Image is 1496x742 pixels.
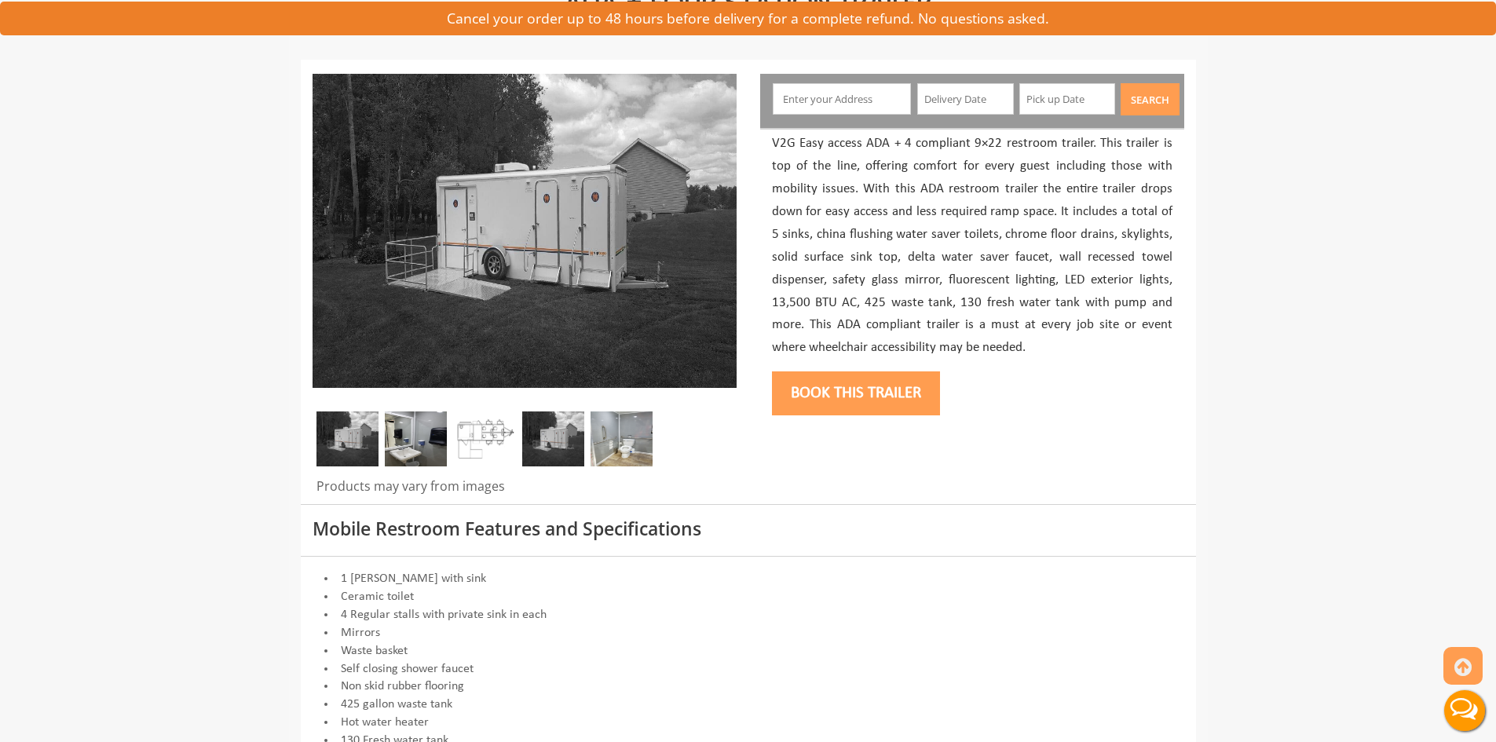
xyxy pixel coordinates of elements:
input: Enter your Address [773,83,911,115]
button: Live Chat [1433,679,1496,742]
img: An outside photo of ADA + 4 Station Trailer [316,411,379,466]
li: Hot water heater [313,714,1184,732]
img: Restroom Trailer [591,411,653,466]
button: Search [1121,83,1180,115]
p: V2G Easy access ADA + 4 compliant 9×22 restroom trailer. This trailer is top of the line, offerin... [772,133,1172,360]
img: Sink Portable Trailer [385,411,447,466]
li: Ceramic toilet [313,588,1184,606]
li: 1 [PERSON_NAME] with sink [313,570,1184,588]
img: An outside photo of ADA + 4 Station Trailer [313,74,737,388]
li: Non skid rubber flooring [313,678,1184,696]
li: 4 Regular stalls with private sink in each [313,606,1184,624]
img: Floor plan of ADA plus 4 trailer [454,411,516,466]
input: Delivery Date [917,83,1014,115]
button: Book this trailer [772,371,940,415]
h3: Mobile Restroom Features and Specifications [313,519,1184,539]
img: An outside photo of ADA + 4 Station Trailer [522,411,584,466]
li: Self closing shower faucet [313,660,1184,678]
li: 425 gallon waste tank [313,696,1184,714]
li: Waste basket [313,642,1184,660]
input: Pick up Date [1019,83,1116,115]
li: Mirrors [313,624,1184,642]
div: Products may vary from images [313,477,737,504]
